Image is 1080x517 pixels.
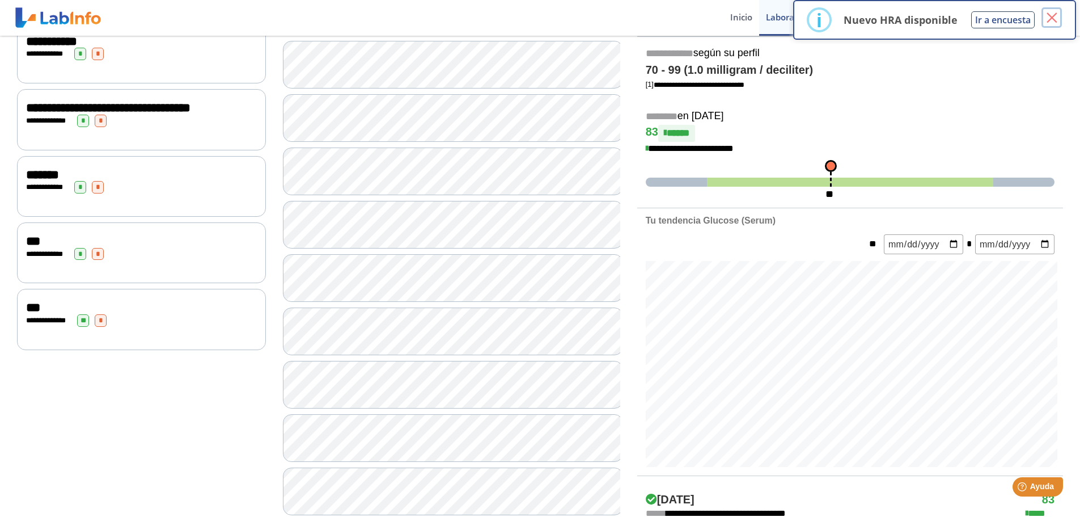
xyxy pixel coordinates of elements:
h5: en [DATE] [646,110,1054,123]
button: Close this dialog [1041,7,1062,28]
p: Nuevo HRA disponible [844,13,958,27]
h4: 70 - 99 (1.0 milligram / deciliter) [646,64,1054,77]
input: mm/dd/yyyy [884,234,963,254]
input: mm/dd/yyyy [975,234,1054,254]
button: Ir a encuesta [971,11,1035,28]
iframe: Help widget launcher [979,473,1068,505]
h4: 83 [646,125,1054,142]
a: [1] [646,80,744,89]
b: Tu tendencia Glucose (Serum) [646,216,776,225]
div: i [816,10,822,30]
h4: [DATE] [646,493,694,507]
h5: según su perfil [646,47,1054,60]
